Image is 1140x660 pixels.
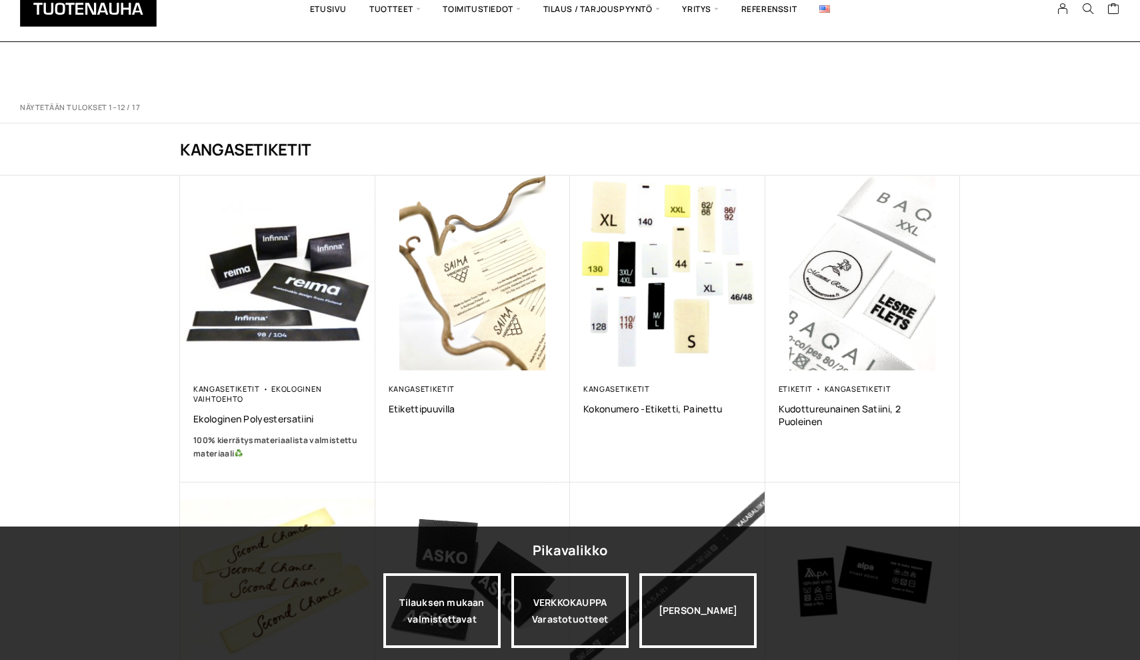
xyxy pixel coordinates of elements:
[20,103,140,113] p: Näytetään tulokset 1–12 / 17
[180,138,960,160] h1: Kangasetiketit
[779,384,813,394] a: Etiketit
[533,539,607,563] div: Pikavalikko
[235,449,243,457] img: ♻️
[193,434,357,459] b: 100% kierrätysmateriaalista valmistettu materiaali
[389,384,455,394] a: Kangasetiketit
[639,573,757,648] div: [PERSON_NAME]
[193,434,362,460] a: 100% kierrätysmateriaalista valmistettu materiaali♻️
[779,402,947,428] a: Kudottureunainen satiini, 2 puoleinen
[511,573,629,648] a: VERKKOKAUPPAVarastotuotteet
[819,5,830,13] img: English
[583,402,752,415] a: Kokonumero -etiketti, Painettu
[383,573,501,648] a: Tilauksen mukaan valmistettavat
[193,384,321,404] a: Ekologinen vaihtoehto
[1075,3,1101,15] button: Search
[583,384,650,394] a: Kangasetiketit
[511,573,629,648] div: VERKKOKAUPPA Varastotuotteet
[389,402,557,415] a: Etikettipuuvilla
[1050,3,1076,15] a: My Account
[193,412,362,425] a: Ekologinen polyestersatiini
[825,384,891,394] a: Kangasetiketit
[193,384,260,394] a: Kangasetiketit
[1107,2,1120,18] a: Cart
